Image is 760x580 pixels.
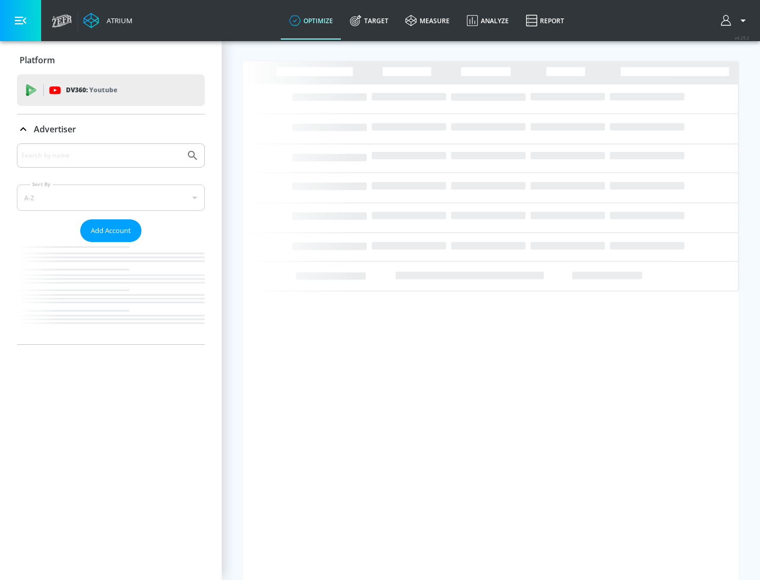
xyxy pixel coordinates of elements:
nav: list of Advertiser [17,242,205,344]
p: Platform [20,54,55,66]
label: Sort By [30,181,53,188]
span: Add Account [91,225,131,237]
a: Target [341,2,397,40]
div: Advertiser [17,114,205,144]
span: v 4.25.2 [735,35,749,41]
div: Platform [17,45,205,75]
p: Youtube [89,84,117,95]
a: Atrium [83,13,132,28]
p: Advertiser [34,123,76,135]
div: DV360: Youtube [17,74,205,106]
div: A-Z [17,185,205,211]
p: DV360: [66,84,117,96]
a: measure [397,2,458,40]
a: optimize [281,2,341,40]
input: Search by name [21,149,181,162]
button: Add Account [80,219,141,242]
div: Atrium [102,16,132,25]
a: Analyze [458,2,517,40]
div: Advertiser [17,143,205,344]
a: Report [517,2,573,40]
